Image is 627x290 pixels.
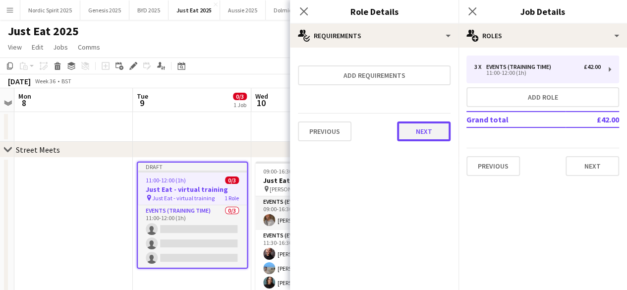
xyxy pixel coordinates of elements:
[397,121,451,141] button: Next
[137,162,248,269] app-job-card: Draft11:00-12:00 (1h)0/3Just Eat - virtual training Just Eat - virtual training1 RoleEvents (Trai...
[584,63,601,70] div: £42.00
[220,0,266,20] button: Aussie 2025
[466,156,520,176] button: Previous
[458,24,627,48] div: Roles
[61,77,71,85] div: BST
[138,163,247,171] div: Draft
[18,92,31,101] span: Mon
[233,93,247,100] span: 0/3
[4,41,26,54] a: View
[80,0,129,20] button: Genesis 2025
[28,41,47,54] a: Edit
[298,121,351,141] button: Previous
[53,43,68,52] span: Jobs
[169,0,220,20] button: Just Eat 2025
[8,76,31,86] div: [DATE]
[466,87,619,107] button: Add role
[566,156,619,176] button: Next
[466,112,566,127] td: Grand total
[152,194,215,202] span: Just Eat - virtual training
[263,168,315,175] span: 09:00-16:30 (7h30m)
[135,97,148,109] span: 9
[138,205,247,268] app-card-role: Events (Training Time)0/311:00-12:00 (1h)
[146,176,186,184] span: 11:00-12:00 (1h)
[20,0,80,20] button: Nordic Spirit 2025
[266,0,313,20] button: Dolmio 2025
[255,92,268,101] span: Wed
[566,112,619,127] td: £42.00
[137,92,148,101] span: Tue
[8,43,22,52] span: View
[486,63,555,70] div: Events (Training Time)
[16,145,60,155] div: Street Meets
[290,24,458,48] div: Requirements
[74,41,104,54] a: Comms
[255,176,366,185] h3: Just Eat - Street Meets
[33,77,57,85] span: Week 36
[255,196,366,230] app-card-role: Events (Event Manager)1/109:00-16:30 (7h30m)[PERSON_NAME]
[78,43,100,52] span: Comms
[225,176,239,184] span: 0/3
[458,5,627,18] h3: Job Details
[129,0,169,20] button: BYD 2025
[138,185,247,194] h3: Just Eat - virtual training
[270,185,342,193] span: [PERSON_NAME] Manchester
[290,5,458,18] h3: Role Details
[474,63,486,70] div: 3 x
[225,194,239,202] span: 1 Role
[298,65,451,85] button: Add requirements
[49,41,72,54] a: Jobs
[32,43,43,52] span: Edit
[233,101,246,109] div: 1 Job
[474,70,601,75] div: 11:00-12:00 (1h)
[254,97,268,109] span: 10
[8,24,79,39] h1: Just Eat 2025
[17,97,31,109] span: 8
